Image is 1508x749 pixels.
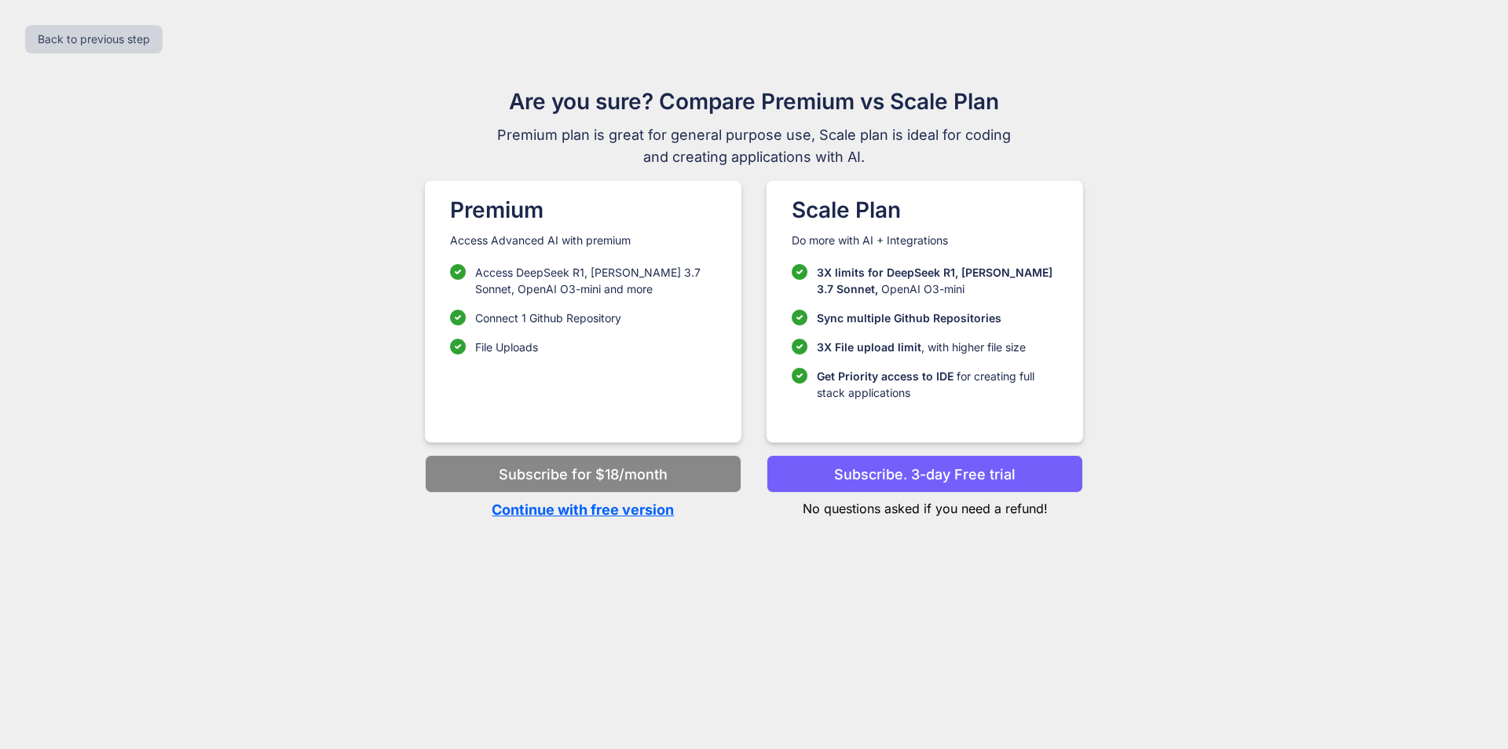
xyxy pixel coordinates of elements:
img: checklist [792,368,807,384]
p: Access Advanced AI with premium [450,233,716,248]
span: 3X File upload limit [817,340,921,354]
p: Access DeepSeek R1, [PERSON_NAME] 3.7 Sonnet, OpenAI O3-mini and more [475,264,716,297]
span: Premium plan is great for general purpose use, Scale plan is ideal for coding and creating applic... [490,124,1018,168]
img: checklist [792,264,807,280]
button: Subscribe for $18/month [425,455,741,493]
p: Do more with AI + Integrations [792,233,1058,248]
button: Back to previous step [25,25,163,53]
img: checklist [450,339,466,354]
p: Sync multiple Github Repositories [817,310,1001,326]
button: Subscribe. 3-day Free trial [767,455,1083,493]
span: Get Priority access to IDE [817,369,953,383]
p: , with higher file size [817,339,1026,355]
img: checklist [450,310,466,325]
h1: Scale Plan [792,193,1058,226]
p: Subscribe for $18/month [499,464,668,485]
p: Subscribe. 3-day Free trial [834,464,1016,485]
p: No questions asked if you need a refund! [767,493,1083,518]
img: checklist [792,310,807,325]
p: Continue with free version [425,499,741,520]
img: checklist [450,264,466,280]
h1: Premium [450,193,716,226]
p: OpenAI O3-mini [817,264,1058,297]
p: File Uploads [475,339,538,355]
p: Connect 1 Github Repository [475,310,621,326]
h1: Are you sure? Compare Premium vs Scale Plan [490,85,1018,118]
img: checklist [792,339,807,354]
span: 3X limits for DeepSeek R1, [PERSON_NAME] 3.7 Sonnet, [817,266,1052,296]
p: for creating full stack applications [817,368,1058,401]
